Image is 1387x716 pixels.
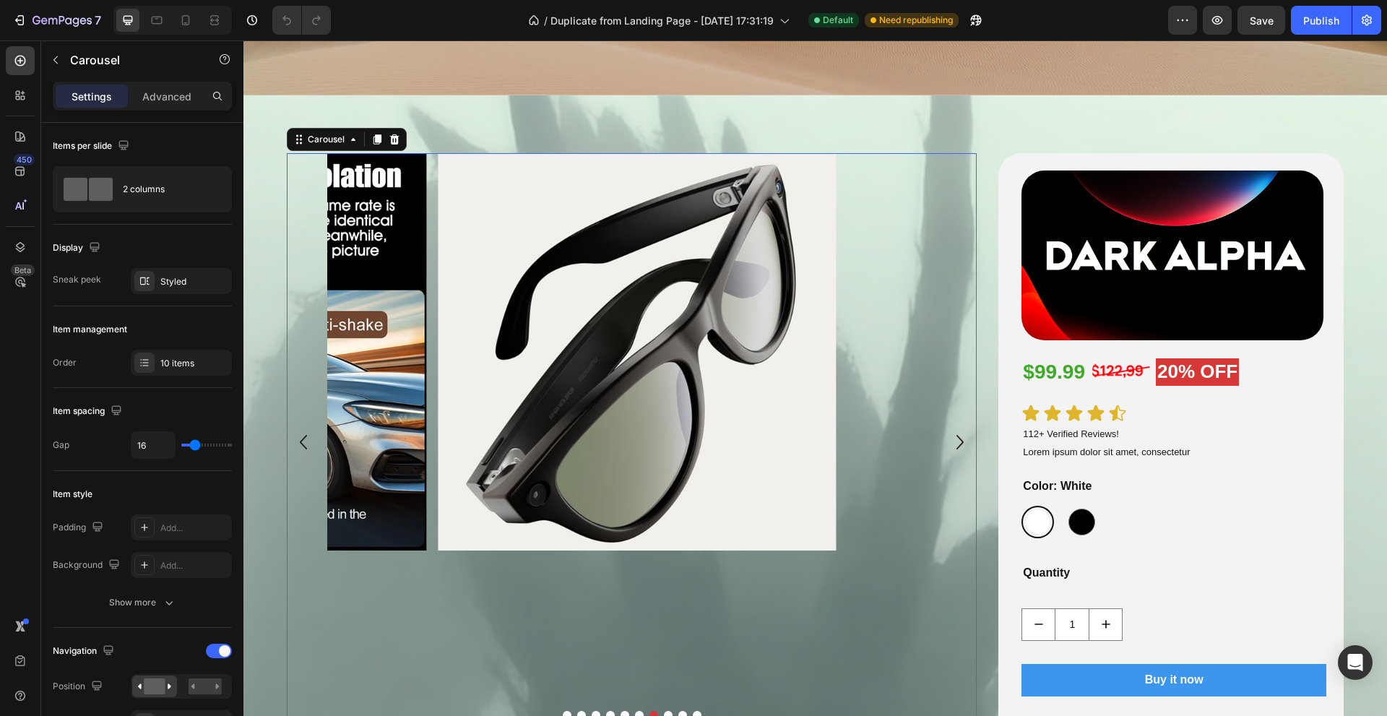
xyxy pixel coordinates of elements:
[406,670,415,679] button: Dot
[778,317,843,346] div: $99.99
[879,14,953,27] span: Need republishing
[243,40,1387,716] iframe: Design area
[53,238,103,258] div: Display
[53,439,69,452] div: Gap
[6,6,108,35] button: 7
[550,13,774,28] span: Duplicate from Landing Page - [DATE] 17:31:19
[377,670,386,679] button: Dot
[1338,645,1373,680] div: Open Intercom Messenger
[70,51,193,69] p: Carousel
[363,670,371,679] button: Dot
[544,13,548,28] span: /
[846,569,878,600] button: increment
[53,642,117,661] div: Navigation
[319,670,328,679] button: Dot
[902,629,960,650] div: Buy it now
[195,113,592,510] img: gempages_576274719452430879-188d01d6-49e4-4290-ad13-489eb6aa9aac.png
[53,137,132,156] div: Items per slide
[912,318,995,345] h2: 20% OFF
[11,264,35,276] div: Beta
[779,406,1099,418] p: Lorem ipsum dolor sit amet, consectetur
[849,303,907,361] img: gempages_576274719452430879-b2c6bc63-4ef6-4fce-b388-91499959c6fc.png
[53,273,101,286] div: Sneak peek
[420,670,429,679] button: Dot
[123,173,211,206] div: 2 columns
[392,670,400,679] button: Dot
[53,590,232,616] button: Show more
[1303,13,1339,28] div: Publish
[61,92,104,105] div: Carousel
[53,356,77,369] div: Order
[160,559,228,572] div: Add...
[160,275,228,288] div: Styled
[109,595,176,610] div: Show more
[53,488,92,501] div: Item style
[449,670,458,679] button: Dot
[53,677,105,696] div: Position
[823,14,853,27] span: Default
[604,113,1001,510] img: gempages_576274719452430879-bbbbb2f4-e052-45bf-a72e-708211b06a67.png
[95,12,101,29] p: 7
[53,402,125,421] div: Item spacing
[72,89,112,104] p: Settings
[811,569,846,600] input: quantity
[435,670,444,679] button: Dot
[53,518,106,538] div: Padding
[779,387,1099,401] p: 112+ Verified Reviews!
[1250,14,1274,27] span: Save
[778,521,1100,545] div: Quantity
[779,569,811,600] button: decrement
[778,437,850,455] legend: Color: White
[53,556,123,575] div: Background
[778,624,1083,656] button: Buy it now
[46,113,74,691] button: Carousel Back Arrow
[334,670,342,679] button: Dot
[160,522,228,535] div: Add...
[1291,6,1352,35] button: Publish
[1237,6,1285,35] button: Save
[348,670,357,679] button: Dot
[142,89,191,104] p: Advanced
[778,130,1080,300] img: gempages_576274719452430879-c25ebb1b-026d-44a2-98ab-31603c6c8581.png
[131,432,175,458] input: Auto
[702,113,731,691] button: Carousel Next Arrow
[14,154,35,165] div: 450
[53,323,127,336] div: Item management
[160,357,228,370] div: 10 items
[272,6,331,35] div: Undo/Redo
